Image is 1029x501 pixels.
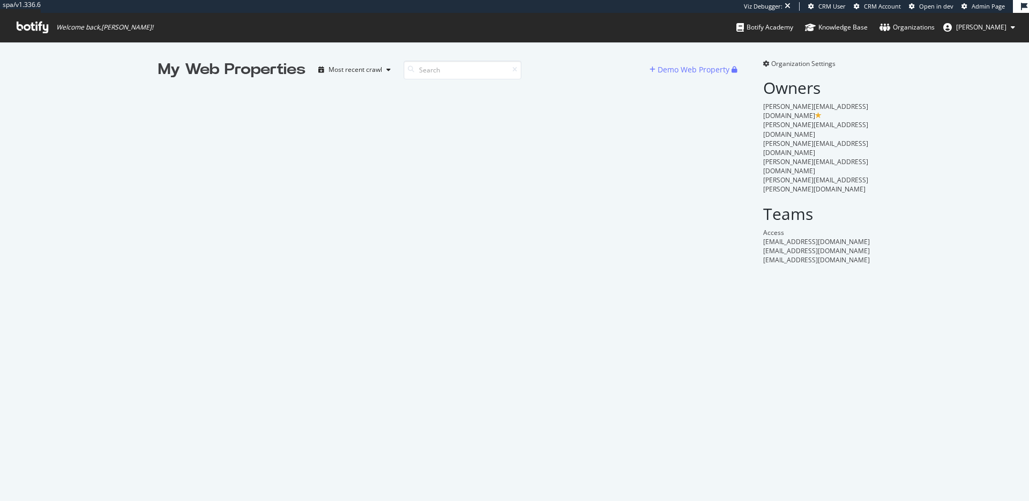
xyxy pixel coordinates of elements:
[763,102,868,120] span: [PERSON_NAME][EMAIL_ADDRESS][DOMAIN_NAME]
[879,13,935,42] a: Organizations
[972,2,1005,10] span: Admin Page
[909,2,953,11] a: Open in dev
[805,22,868,33] div: Knowledge Base
[763,139,868,157] span: [PERSON_NAME][EMAIL_ADDRESS][DOMAIN_NAME]
[956,23,1006,32] span: Dan Reno
[650,61,732,78] button: Demo Web Property
[763,237,870,246] span: [EMAIL_ADDRESS][DOMAIN_NAME]
[808,2,846,11] a: CRM User
[763,246,870,255] span: [EMAIL_ADDRESS][DOMAIN_NAME]
[329,67,382,73] div: Most recent crawl
[771,59,836,68] span: Organization Settings
[763,79,871,97] h2: Owners
[961,2,1005,11] a: Admin Page
[763,120,868,138] span: [PERSON_NAME][EMAIL_ADDRESS][DOMAIN_NAME]
[658,64,729,75] div: Demo Web Property
[404,61,521,79] input: Search
[935,19,1024,36] button: [PERSON_NAME]
[736,22,793,33] div: Botify Academy
[736,13,793,42] a: Botify Academy
[763,228,871,237] div: Access
[805,13,868,42] a: Knowledge Base
[763,255,870,264] span: [EMAIL_ADDRESS][DOMAIN_NAME]
[854,2,901,11] a: CRM Account
[650,65,732,74] a: Demo Web Property
[744,2,782,11] div: Viz Debugger:
[158,59,305,80] div: My Web Properties
[818,2,846,10] span: CRM User
[919,2,953,10] span: Open in dev
[864,2,901,10] span: CRM Account
[763,205,871,223] h2: Teams
[879,22,935,33] div: Organizations
[763,175,868,194] span: [PERSON_NAME][EMAIL_ADDRESS][PERSON_NAME][DOMAIN_NAME]
[314,61,395,78] button: Most recent crawl
[56,23,153,32] span: Welcome back, [PERSON_NAME] !
[763,157,868,175] span: [PERSON_NAME][EMAIL_ADDRESS][DOMAIN_NAME]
